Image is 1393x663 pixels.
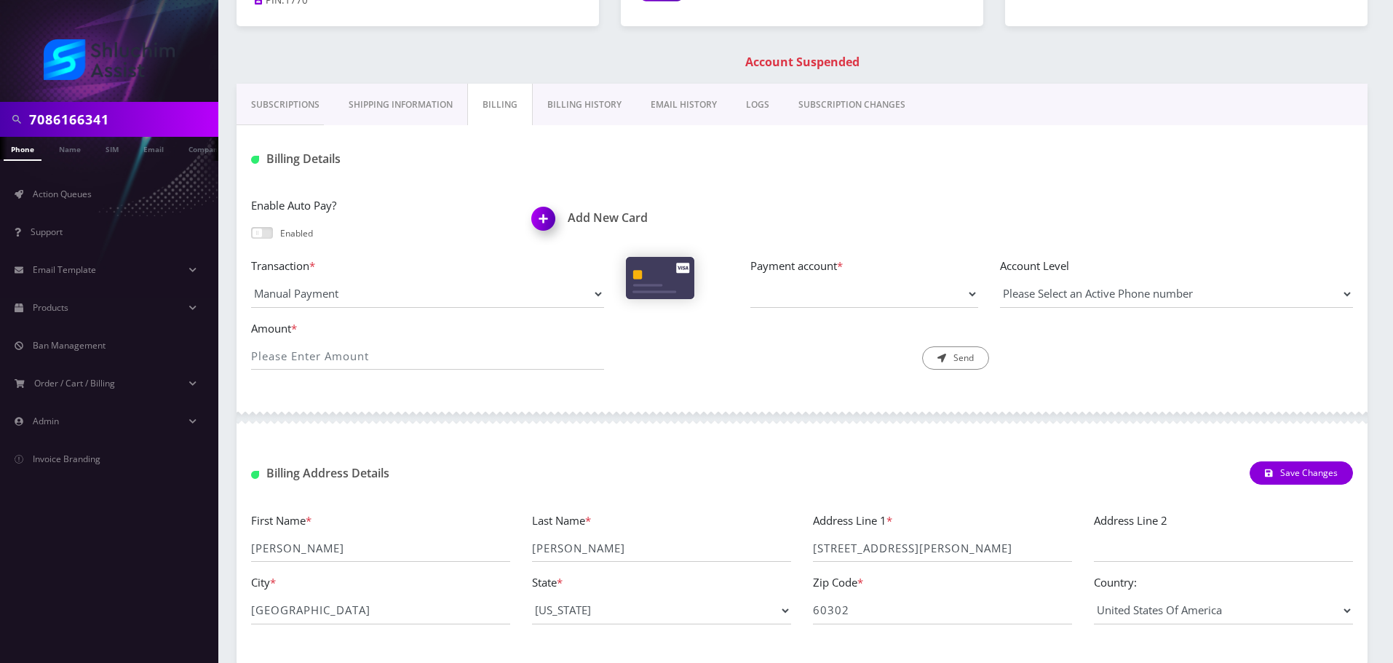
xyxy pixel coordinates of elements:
[467,84,533,126] a: Billing
[33,301,68,314] span: Products
[251,258,604,274] label: Transaction
[532,534,791,562] input: Last Name
[33,415,59,427] span: Admin
[334,84,467,126] a: Shipping Information
[98,137,126,159] a: SIM
[136,137,171,159] a: Email
[251,597,510,624] input: City
[280,227,313,240] p: Enabled
[29,106,215,133] input: Search in Company
[251,512,311,529] label: First Name
[251,574,276,591] label: City
[31,226,63,238] span: Support
[240,55,1364,69] h1: Account Suspended
[251,156,259,164] img: Billing Details
[533,84,636,126] a: Billing History
[251,471,259,479] img: Billing Address Detail
[237,84,334,126] a: Subscriptions
[251,342,604,370] input: Please Enter Amount
[813,512,892,529] label: Address Line 1
[922,346,989,370] button: Send
[532,574,563,591] label: State
[532,211,791,225] h1: Add New Card
[784,84,920,126] a: SUBSCRIPTION CHANGES
[813,534,1072,562] input: Address Line 1
[52,137,88,159] a: Name
[33,453,100,465] span: Invoice Branding
[813,574,863,591] label: Zip Code
[34,377,115,389] span: Order / Cart / Billing
[251,534,510,562] input: First Name
[532,512,591,529] label: Last Name
[33,188,92,200] span: Action Queues
[813,597,1072,624] input: Zip
[4,137,41,161] a: Phone
[750,258,978,274] label: Payment account
[626,257,694,299] img: Cards
[181,137,230,159] a: Company
[525,202,568,245] img: Add New Card
[1250,461,1353,485] button: Save Changes
[44,39,175,80] img: Shluchim Assist
[731,84,784,126] a: LOGS
[532,211,791,225] a: Add New CardAdd New Card
[33,339,106,352] span: Ban Management
[33,263,96,276] span: Email Template
[251,197,510,214] label: Enable Auto Pay?
[1094,574,1137,591] label: Country:
[1000,258,1353,274] label: Account Level
[636,84,731,126] a: EMAIL HISTORY
[251,467,604,480] h1: Billing Address Details
[1094,512,1167,529] label: Address Line 2
[251,320,604,337] label: Amount
[251,152,604,166] h1: Billing Details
